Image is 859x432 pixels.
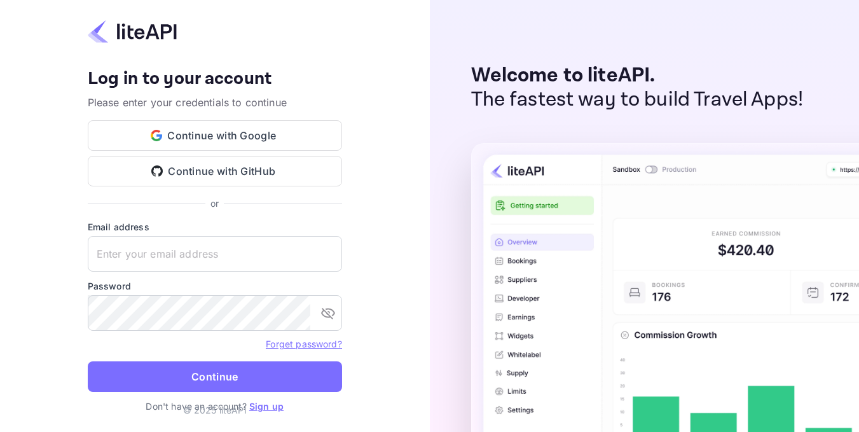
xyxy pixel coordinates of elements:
[266,338,341,349] a: Forget password?
[88,236,342,272] input: Enter your email address
[88,361,342,392] button: Continue
[88,156,342,186] button: Continue with GitHub
[88,220,342,233] label: Email address
[315,300,341,326] button: toggle password visibility
[210,197,219,210] p: or
[183,403,247,417] p: © 2025 liteAPI
[88,279,342,293] label: Password
[249,401,284,412] a: Sign up
[88,19,177,44] img: liteapi
[88,400,342,413] p: Don't have an account?
[266,337,341,350] a: Forget password?
[471,88,804,112] p: The fastest way to build Travel Apps!
[88,95,342,110] p: Please enter your credentials to continue
[88,68,342,90] h4: Log in to your account
[88,120,342,151] button: Continue with Google
[471,64,804,88] p: Welcome to liteAPI.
